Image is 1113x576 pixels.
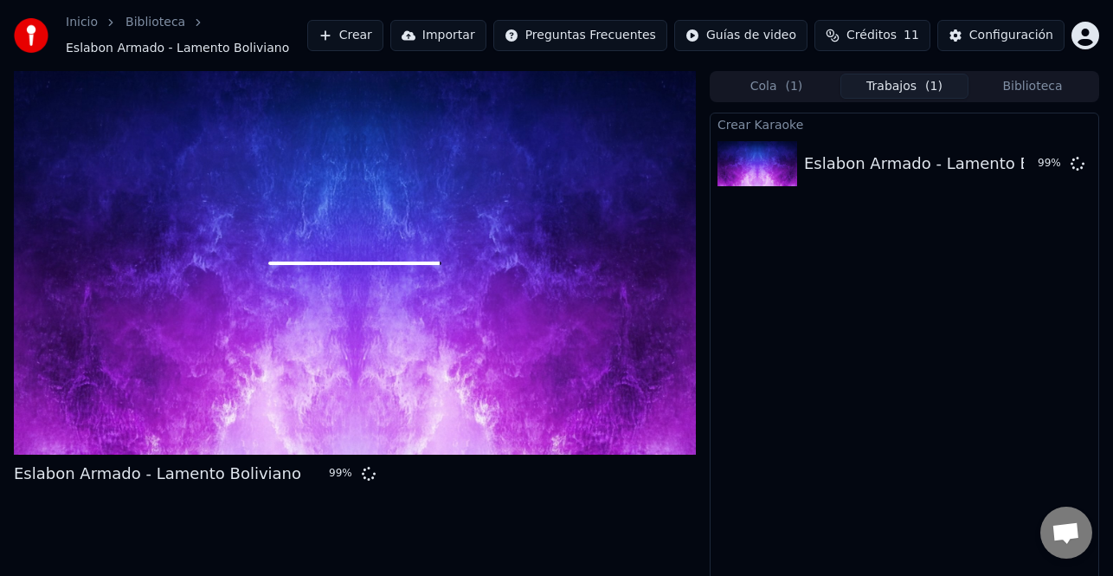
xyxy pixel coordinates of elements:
[125,14,185,31] a: Biblioteca
[968,74,1097,99] button: Biblioteca
[712,74,840,99] button: Cola
[66,14,98,31] a: Inicio
[14,462,301,486] div: Eslabon Armado - Lamento Boliviano
[14,18,48,53] img: youka
[840,74,968,99] button: Trabajos
[307,20,383,51] button: Crear
[66,14,307,57] nav: breadcrumb
[969,27,1053,44] div: Configuración
[785,78,802,95] span: ( 1 )
[1040,507,1092,559] div: Chat abierto
[1038,157,1064,171] div: 99 %
[925,78,943,95] span: ( 1 )
[390,20,486,51] button: Importar
[711,113,1098,134] div: Crear Karaoke
[329,467,355,481] div: 99 %
[493,20,667,51] button: Preguntas Frecuentes
[674,20,807,51] button: Guías de video
[814,20,930,51] button: Créditos11
[804,152,1091,176] div: Eslabon Armado - Lamento Boliviano
[937,20,1065,51] button: Configuración
[66,40,289,57] span: Eslabon Armado - Lamento Boliviano
[904,27,919,44] span: 11
[846,27,897,44] span: Créditos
